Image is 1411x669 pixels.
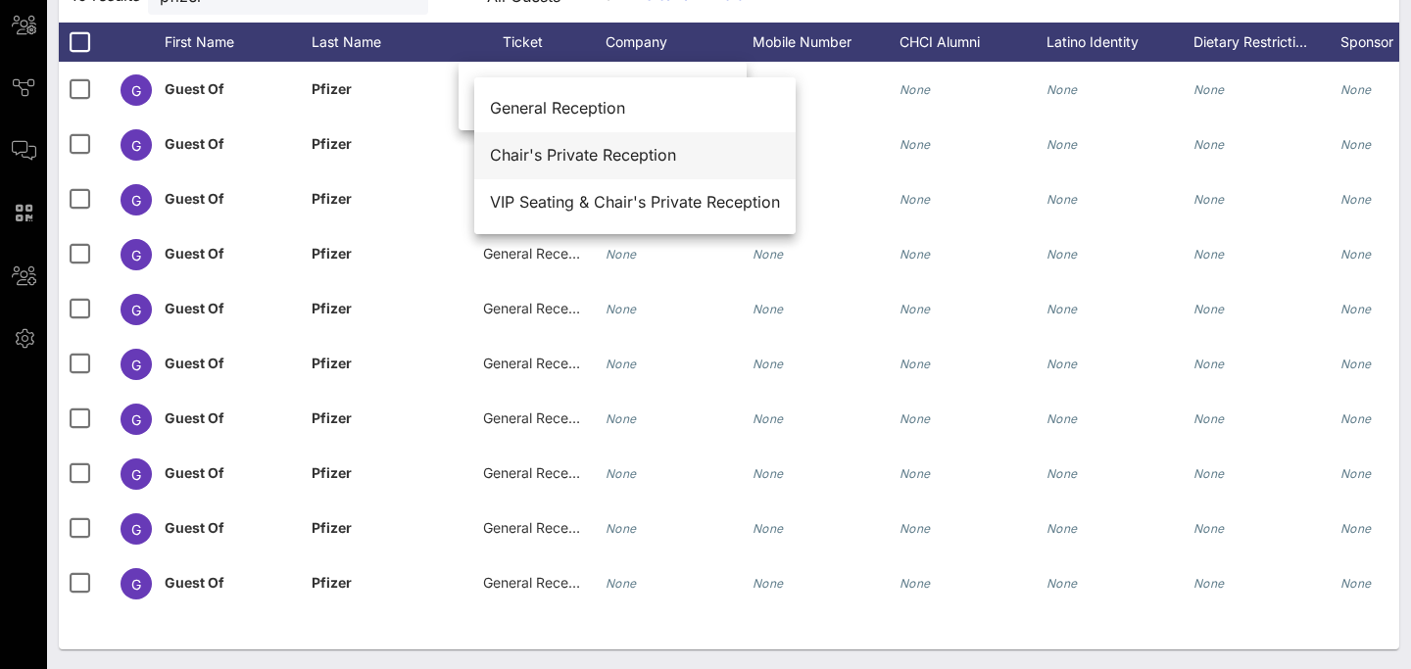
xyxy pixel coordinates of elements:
[312,464,352,481] span: Pfizer
[131,576,141,593] span: G
[312,300,352,316] span: Pfizer
[131,82,141,99] span: G
[753,247,784,262] i: None
[900,82,931,97] i: None
[312,519,352,536] span: Pfizer
[900,137,931,152] i: None
[1193,521,1225,536] i: None
[165,464,224,481] span: Guest Of
[606,357,637,371] i: None
[312,409,352,426] span: Pfizer
[606,302,637,316] i: None
[131,521,141,538] span: G
[483,409,601,426] span: General Reception
[165,190,224,207] span: Guest Of
[1340,411,1372,426] i: None
[483,355,601,371] span: General Reception
[1046,357,1078,371] i: None
[1046,192,1078,207] i: None
[131,357,141,373] span: G
[1340,192,1372,207] i: None
[753,466,784,481] i: None
[1340,357,1372,371] i: None
[131,247,141,263] span: G
[165,300,224,316] span: Guest Of
[1046,23,1193,62] div: Latino Identity
[483,464,601,481] span: General Reception
[1193,466,1225,481] i: None
[606,576,637,591] i: None
[900,411,931,426] i: None
[1193,357,1225,371] i: None
[900,23,1046,62] div: CHCI Alumni
[606,23,753,62] div: Company
[1340,137,1372,152] i: None
[900,521,931,536] i: None
[165,519,224,536] span: Guest Of
[131,466,141,483] span: G
[131,192,141,209] span: G
[1340,576,1372,591] i: None
[606,247,637,262] i: None
[1046,82,1078,97] i: None
[483,574,601,591] span: General Reception
[1046,411,1078,426] i: None
[753,302,784,316] i: None
[606,411,637,426] i: None
[1046,247,1078,262] i: None
[483,300,601,316] span: General Reception
[900,576,931,591] i: None
[1193,411,1225,426] i: None
[1046,302,1078,316] i: None
[131,302,141,318] span: G
[900,302,931,316] i: None
[1340,82,1372,97] i: None
[1193,23,1340,62] div: Dietary Restricti…
[1193,137,1225,152] i: None
[312,23,459,62] div: Last Name
[312,355,352,371] span: Pfizer
[900,192,931,207] i: None
[165,245,224,262] span: Guest Of
[1340,466,1372,481] i: None
[483,245,601,262] span: General Reception
[312,135,352,152] span: Pfizer
[1193,576,1225,591] i: None
[459,23,606,62] div: Ticket
[1046,466,1078,481] i: None
[165,574,224,591] span: Guest Of
[606,521,637,536] i: None
[165,80,224,97] span: Guest Of
[312,80,352,97] span: Pfizer
[753,576,784,591] i: None
[165,23,312,62] div: First Name
[753,357,784,371] i: None
[753,411,784,426] i: None
[490,99,780,118] div: General Reception
[131,411,141,428] span: G
[1193,82,1225,97] i: None
[1046,521,1078,536] i: None
[900,357,931,371] i: None
[606,466,637,481] i: None
[312,574,352,591] span: Pfizer
[490,146,780,165] div: Chair's Private Reception
[1340,521,1372,536] i: None
[483,519,601,536] span: General Reception
[900,466,931,481] i: None
[165,355,224,371] span: Guest Of
[753,521,784,536] i: None
[753,23,900,62] div: Mobile Number
[131,137,141,154] span: G
[165,409,224,426] span: Guest Of
[312,245,352,262] span: Pfizer
[900,247,931,262] i: None
[165,135,224,152] span: Guest Of
[1340,247,1372,262] i: None
[1046,137,1078,152] i: None
[1193,192,1225,207] i: None
[1046,576,1078,591] i: None
[1340,302,1372,316] i: None
[312,190,352,207] span: Pfizer
[1193,247,1225,262] i: None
